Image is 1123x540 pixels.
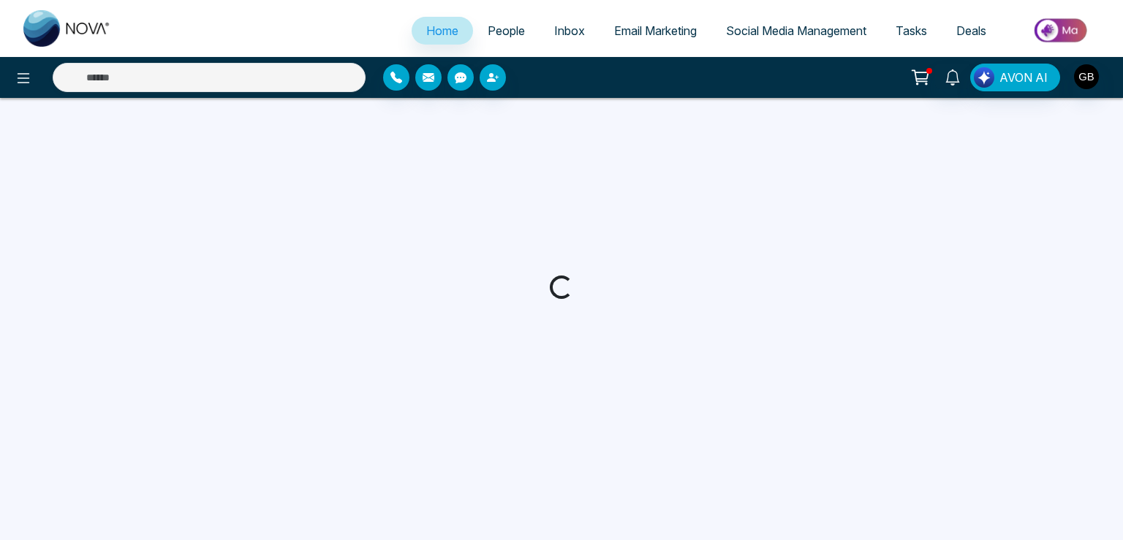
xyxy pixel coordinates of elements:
[970,64,1060,91] button: AVON AI
[726,23,866,38] span: Social Media Management
[956,23,986,38] span: Deals
[600,17,711,45] a: Email Marketing
[540,17,600,45] a: Inbox
[473,17,540,45] a: People
[881,17,942,45] a: Tasks
[23,10,111,47] img: Nova CRM Logo
[1008,14,1114,47] img: Market-place.gif
[412,17,473,45] a: Home
[554,23,585,38] span: Inbox
[974,67,994,88] img: Lead Flow
[488,23,525,38] span: People
[711,17,881,45] a: Social Media Management
[426,23,458,38] span: Home
[896,23,927,38] span: Tasks
[1074,64,1099,89] img: User Avatar
[614,23,697,38] span: Email Marketing
[999,69,1048,86] span: AVON AI
[942,17,1001,45] a: Deals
